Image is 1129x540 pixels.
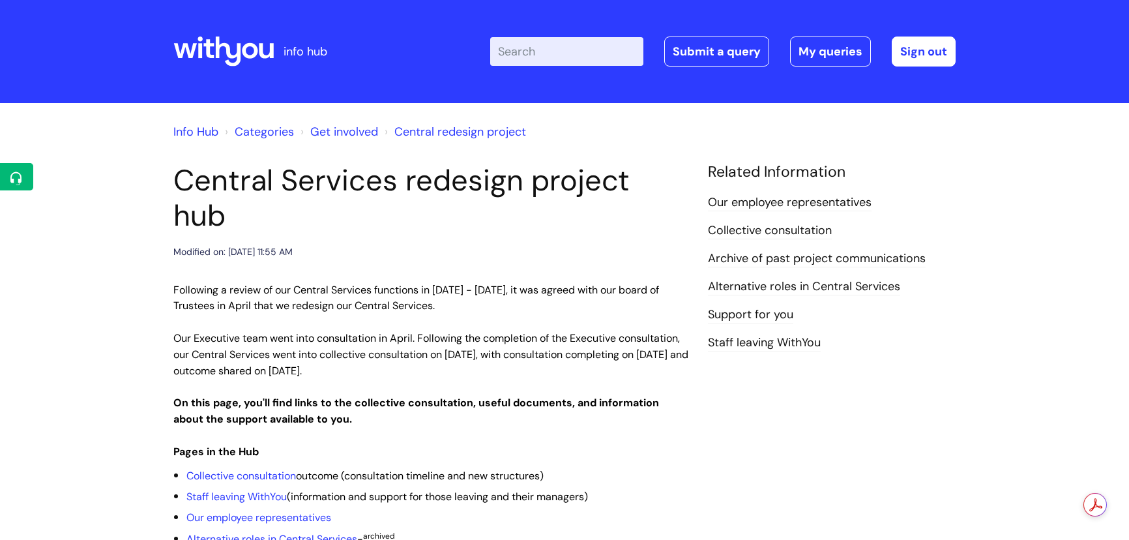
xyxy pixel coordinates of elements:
a: Categories [235,124,294,140]
span: (information and support for those leaving and their managers) [186,490,588,503]
span: Following a review of our Central Services functions in [DATE] - [DATE], it was agreed with our b... [173,283,659,313]
a: Sign out [892,37,956,67]
a: My queries [790,37,871,67]
strong: On this page, you'll find links to the collective consultation, useful documents, and information... [173,396,659,426]
a: Our employee representatives [708,194,872,211]
div: Modified on: [DATE] 11:55 AM [173,244,293,260]
a: Collective consultation [708,222,832,239]
a: Staff leaving WithYou [186,490,287,503]
a: Get involved [310,124,378,140]
li: Get involved [297,121,378,142]
span: Our Executive team went into consultation in April. Following the completion of the Executive con... [173,331,688,378]
li: Central redesign project [381,121,526,142]
li: Solution home [222,121,294,142]
a: Central redesign project [394,124,526,140]
h4: Related Information [708,163,956,181]
a: Staff leaving WithYou [708,335,821,352]
div: | - [490,37,956,67]
p: info hub [284,41,327,62]
h1: Central Services redesign project hub [173,163,688,233]
span: outcome (consultation timeline and new structures) [186,469,544,483]
a: Archive of past project communications [708,250,926,267]
input: Search [490,37,643,66]
a: Submit a query [664,37,769,67]
a: Collective consultation [186,469,296,483]
a: Support for you [708,307,793,323]
a: Alternative roles in Central Services [708,278,900,295]
strong: Pages in the Hub [173,445,259,458]
a: Info Hub [173,124,218,140]
a: Our employee representatives [186,511,331,524]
